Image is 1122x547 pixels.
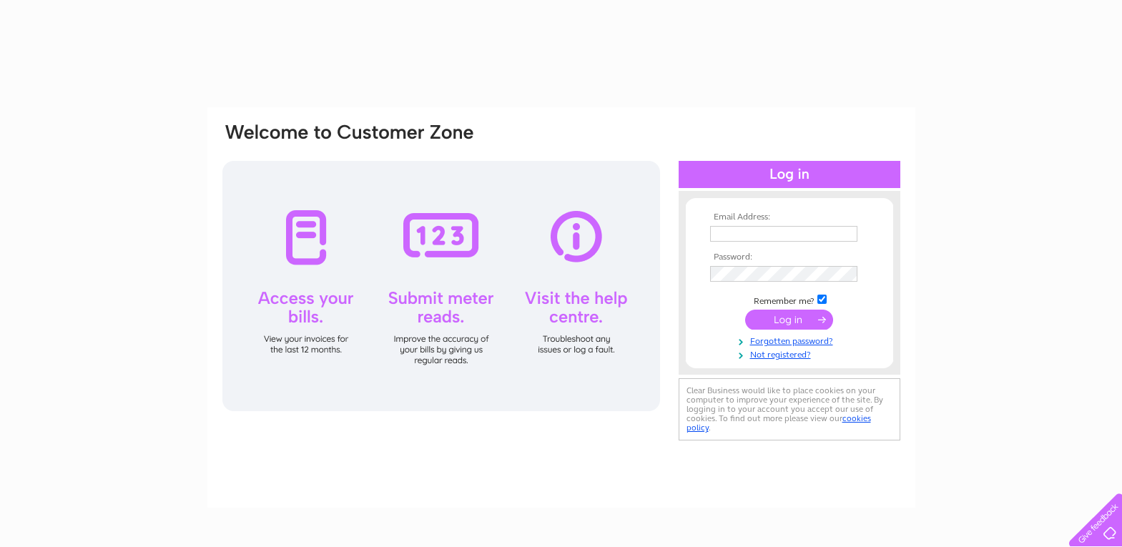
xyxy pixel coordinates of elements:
th: Email Address: [707,212,872,222]
td: Remember me? [707,292,872,307]
div: Clear Business would like to place cookies on your computer to improve your experience of the sit... [679,378,900,440]
a: Not registered? [710,347,872,360]
input: Submit [745,310,833,330]
a: cookies policy [687,413,871,433]
th: Password: [707,252,872,262]
a: Forgotten password? [710,333,872,347]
